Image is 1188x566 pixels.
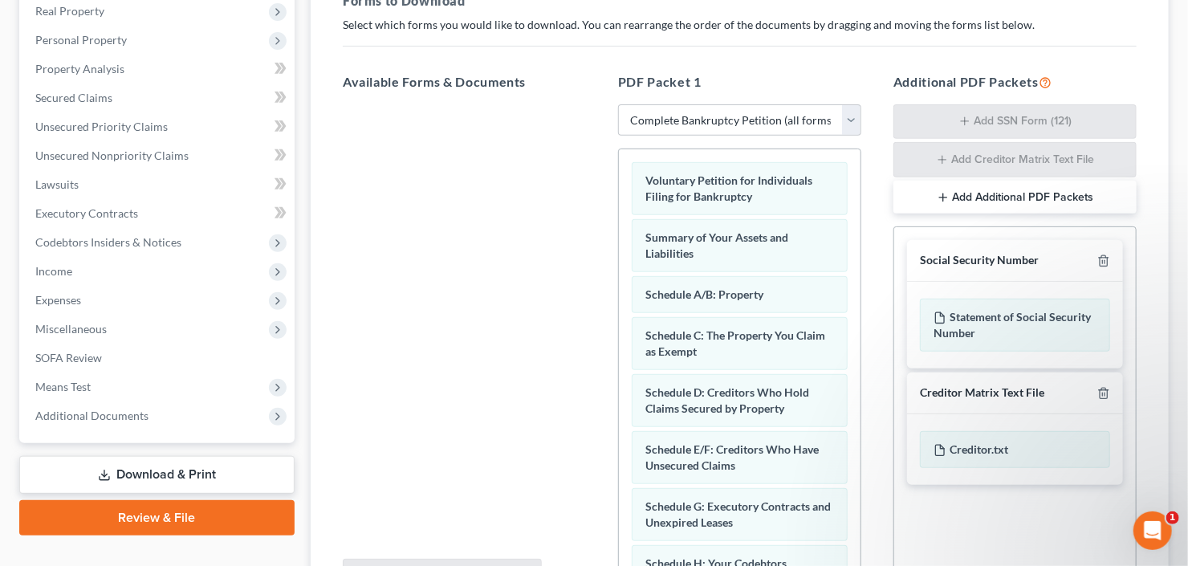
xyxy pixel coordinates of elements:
span: Additional Documents [35,409,148,422]
button: Add Creditor Matrix Text File [893,142,1137,177]
div: Statement of Social Security Number [920,299,1110,352]
span: Expenses [35,293,81,307]
span: 1 [1166,511,1179,524]
span: Lawsuits [35,177,79,191]
a: Lawsuits [22,170,295,199]
span: Executory Contracts [35,206,138,220]
span: Income [35,264,72,278]
button: Add SSN Form (121) [893,104,1137,140]
span: Real Property [35,4,104,18]
span: Schedule C: The Property You Claim as Exempt [645,328,825,358]
span: Schedule A/B: Property [645,287,763,301]
span: Schedule G: Executory Contracts and Unexpired Leases [645,499,831,529]
div: Creditor Matrix Text File [920,385,1044,401]
a: Unsecured Priority Claims [22,112,295,141]
a: Review & File [19,500,295,535]
span: Personal Property [35,33,127,47]
span: Schedule D: Creditors Who Hold Claims Secured by Property [645,385,809,415]
span: SOFA Review [35,351,102,364]
span: Unsecured Priority Claims [35,120,168,133]
a: SOFA Review [22,344,295,373]
h5: Additional PDF Packets [893,72,1137,92]
p: Select which forms you would like to download. You can rearrange the order of the documents by dr... [343,17,1137,33]
iframe: Intercom live chat [1133,511,1172,550]
a: Executory Contracts [22,199,295,228]
div: Creditor.txt [920,431,1110,468]
a: Download & Print [19,456,295,494]
span: Means Test [35,380,91,393]
div: Social Security Number [920,253,1039,268]
span: Unsecured Nonpriority Claims [35,149,189,162]
span: Schedule E/F: Creditors Who Have Unsecured Claims [645,442,819,472]
a: Property Analysis [22,55,295,83]
span: Summary of Your Assets and Liabilities [645,230,788,260]
button: Add Additional PDF Packets [893,181,1137,214]
span: Property Analysis [35,62,124,75]
a: Unsecured Nonpriority Claims [22,141,295,170]
a: Secured Claims [22,83,295,112]
span: Codebtors Insiders & Notices [35,235,181,249]
h5: PDF Packet 1 [618,72,861,92]
span: Secured Claims [35,91,112,104]
span: Voluntary Petition for Individuals Filing for Bankruptcy [645,173,812,203]
h5: Available Forms & Documents [343,72,586,92]
span: Miscellaneous [35,322,107,336]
